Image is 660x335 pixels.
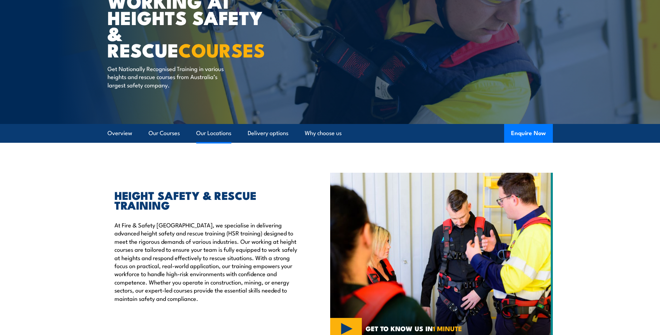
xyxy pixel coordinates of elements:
[108,64,234,89] p: Get Nationally Recognised Training in various heights and rescue courses from Australia’s largest...
[433,323,462,333] strong: 1 MINUTE
[366,325,462,332] span: GET TO KNOW US IN
[149,124,180,142] a: Our Courses
[305,124,342,142] a: Why choose us
[178,35,265,64] strong: COURSES
[114,190,298,210] h2: HEIGHT SAFETY & RESCUE TRAINING
[504,124,553,143] button: Enquire Now
[248,124,288,142] a: Delivery options
[114,221,298,302] p: At Fire & Safety [GEOGRAPHIC_DATA], we specialise in delivering advanced height safety and rescue...
[108,124,132,142] a: Overview
[196,124,231,142] a: Our Locations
